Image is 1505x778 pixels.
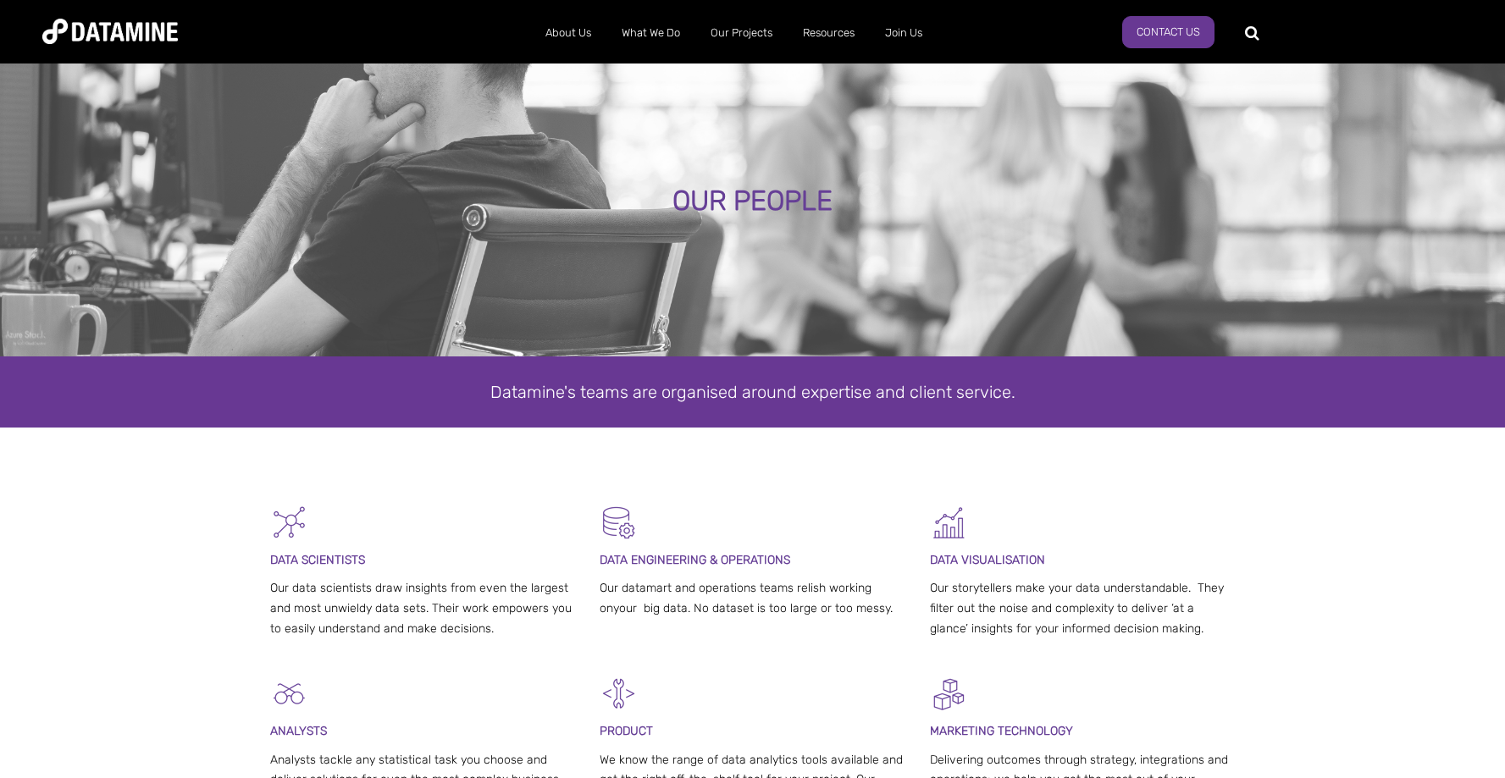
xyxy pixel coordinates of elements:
p: Our storytellers make your data understandable. They filter out the noise and complexity to deliv... [930,578,1236,638]
span: DATA SCIENTISTS [270,553,365,567]
p: Our datamart and operations teams relish working onyour big data. No dataset is too large or too ... [600,578,905,619]
span: DATA VISUALISATION [930,553,1045,567]
p: Our data scientists draw insights from even the largest and most unwieldy data sets. Their work e... [270,578,576,638]
img: Digital Activation [930,675,968,713]
span: ANALYSTS [270,724,327,738]
img: Datamine [42,19,178,44]
a: Contact Us [1122,16,1215,48]
img: Datamart [600,504,638,542]
div: OUR PEOPLE [172,186,1332,217]
img: Graph - Network [270,504,308,542]
a: Join Us [870,11,938,55]
a: Resources [788,11,870,55]
a: Our Projects [695,11,788,55]
img: Development [600,675,638,713]
img: Graph 5 [930,504,968,542]
span: MARKETING TECHNOLOGY [930,724,1073,738]
span: PRODUCT [600,724,653,738]
a: About Us [530,11,606,55]
span: Datamine's teams are organised around expertise and client service. [490,382,1015,402]
span: DATA ENGINEERING & OPERATIONS [600,553,790,567]
a: What We Do [606,11,695,55]
img: Analysts [270,675,308,713]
